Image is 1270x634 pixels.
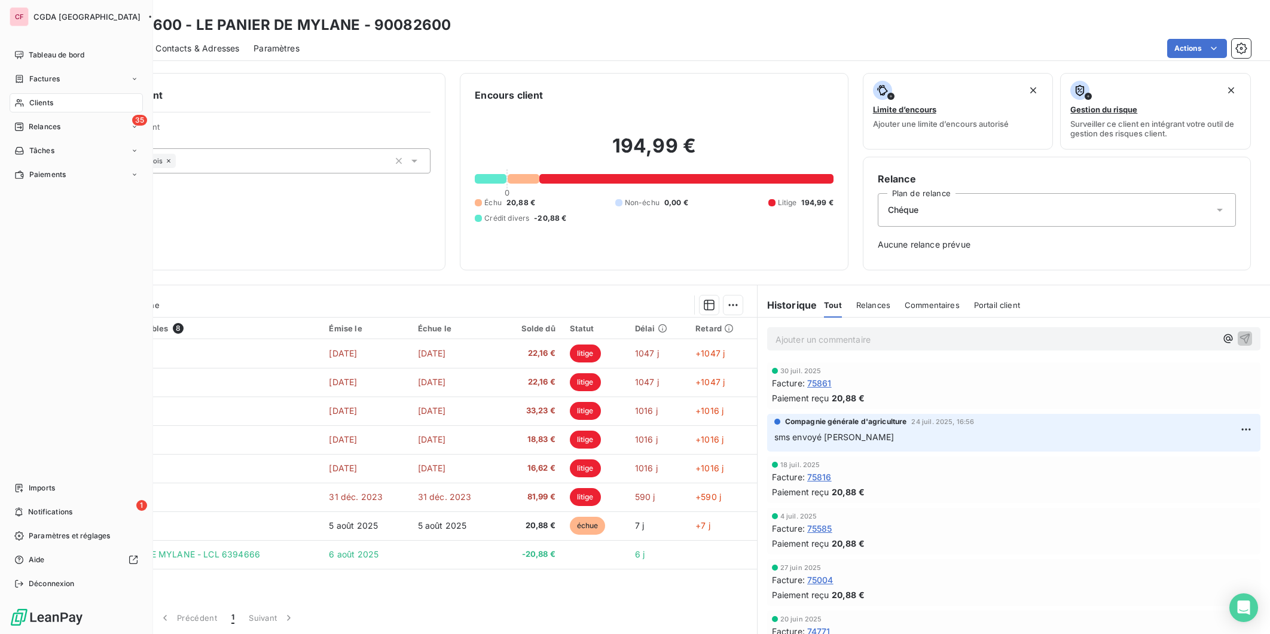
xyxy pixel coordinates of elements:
button: Suivant [242,605,302,630]
span: 35 [132,115,147,126]
a: Clients [10,93,143,112]
span: 81,99 € [506,491,555,503]
span: 20,88 € [832,392,865,404]
span: +1047 j [695,377,725,387]
span: 18,83 € [506,434,555,446]
span: 31 déc. 2023 [418,492,472,502]
span: 75004 [807,574,834,586]
span: litige [570,402,601,420]
span: +1047 j [695,348,725,358]
span: 4 juil. 2025 [780,513,817,520]
span: 27 juin 2025 [780,564,822,571]
span: Non-échu [625,197,660,208]
div: Statut [570,324,621,333]
span: 75816 [807,471,832,483]
span: Paramètres et réglages [29,531,110,541]
span: 1 [136,500,147,511]
span: 1 [231,612,234,624]
span: litige [570,345,601,362]
span: 590 j [635,492,655,502]
span: [DATE] [418,348,446,358]
span: [DATE] [418,463,446,473]
span: 1016 j [635,406,658,416]
button: Gestion du risqueSurveiller ce client en intégrant votre outil de gestion des risques client. [1060,73,1251,150]
a: Imports [10,478,143,498]
span: 20,88 € [506,520,555,532]
input: Ajouter une valeur [176,156,185,166]
span: 1047 j [635,377,659,387]
span: 0 [505,188,509,197]
span: -20,88 € [506,548,555,560]
span: Surveiller ce client en intégrant votre outil de gestion des risques client. [1070,119,1241,138]
span: -20,88 € [534,213,566,224]
h6: Encours client [475,88,543,102]
span: 22,16 € [506,348,555,359]
span: Déconnexion [29,578,75,589]
span: Imports [29,483,55,493]
h3: 90082600 - LE PANIER DE MYLANE - 90082600 [105,14,451,36]
span: 5 août 2025 [329,520,378,531]
span: Gestion du risque [1070,105,1137,114]
div: Solde dû [506,324,555,333]
span: [DATE] [418,406,446,416]
a: Factures [10,69,143,89]
span: +1016 j [695,406,723,416]
span: Paiement reçu [772,392,829,404]
span: 31 déc. 2023 [329,492,383,502]
span: Facture : [772,471,805,483]
span: Compagnie générale d'agriculture [785,416,907,427]
span: 18 juil. 2025 [780,461,820,468]
span: 20,88 € [832,486,865,498]
span: 75861 [807,377,832,389]
span: Aucune relance prévue [878,239,1236,251]
span: Aide [29,554,45,565]
span: [DATE] [329,434,357,444]
span: 22,16 € [506,376,555,388]
span: Relances [856,300,890,310]
span: Clients [29,97,53,108]
span: 20,88 € [832,537,865,550]
span: [DATE] [329,348,357,358]
span: sms envoyé [PERSON_NAME] [774,432,895,442]
button: Limite d’encoursAjouter une limite d’encours autorisé [863,73,1054,150]
span: Paiement reçu [772,486,829,498]
span: 16,62 € [506,462,555,474]
div: Pièces comptables [94,323,315,334]
span: Facture : [772,377,805,389]
span: litige [570,459,601,477]
span: 33,23 € [506,405,555,417]
h6: Informations client [72,88,431,102]
span: CGDA [GEOGRAPHIC_DATA] [33,12,141,22]
span: Paiement reçu [772,589,829,601]
span: +7 j [695,520,710,531]
span: Limite d’encours [873,105,936,114]
span: litige [570,431,601,449]
span: Factures [29,74,60,84]
span: Échu [484,197,502,208]
a: 35Relances [10,117,143,136]
span: 1016 j [635,434,658,444]
span: 20,88 € [506,197,535,208]
span: [DATE] [418,434,446,444]
span: +590 j [695,492,721,502]
span: Notifications [28,507,72,517]
span: Commentaires [905,300,960,310]
span: +1016 j [695,463,723,473]
div: CF [10,7,29,26]
span: 1047 j [635,348,659,358]
a: Paramètres et réglages [10,526,143,545]
h6: Relance [878,172,1236,186]
span: Paramètres [254,42,300,54]
img: Logo LeanPay [10,608,84,627]
div: Échue le [418,324,492,333]
span: Tâches [29,145,54,156]
span: Paiements [29,169,66,180]
button: Actions [1167,39,1227,58]
span: Propriétés Client [96,122,431,139]
span: 24 juil. 2025, 16:56 [911,418,974,425]
span: 5 août 2025 [418,520,467,531]
span: litige [570,373,601,391]
a: Tableau de bord [10,45,143,65]
span: [DATE] [329,463,357,473]
span: - LE PANIER DE MYLANE - LCL 6394666 [94,549,260,559]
